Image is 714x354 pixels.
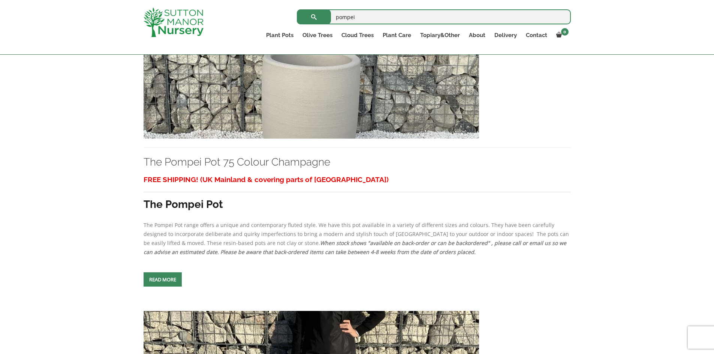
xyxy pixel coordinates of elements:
a: 0 [552,30,571,40]
a: Olive Trees [298,30,337,40]
a: The Pompei Pot 75 Colour Champagne [144,156,330,168]
a: Plant Care [378,30,416,40]
a: The Pompei Pot 75 Colour Champagne [144,54,479,61]
a: Delivery [490,30,521,40]
input: Search... [297,9,571,24]
h3: FREE SHIPPING! (UK Mainland & covering parts of [GEOGRAPHIC_DATA]) [144,173,571,187]
img: logo [144,7,204,37]
a: About [464,30,490,40]
a: Cloud Trees [337,30,378,40]
a: Topiary&Other [416,30,464,40]
a: Contact [521,30,552,40]
a: Plant Pots [262,30,298,40]
div: The Pompei Pot range offers a unique and contemporary fluted style. We have this pot available in... [144,173,571,257]
span: 0 [561,28,569,36]
strong: The Pompei Pot [144,198,223,211]
a: Read more [144,272,182,287]
em: When stock shows "available on back-order or can be backordered" , please call or email us so we ... [144,239,566,255]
